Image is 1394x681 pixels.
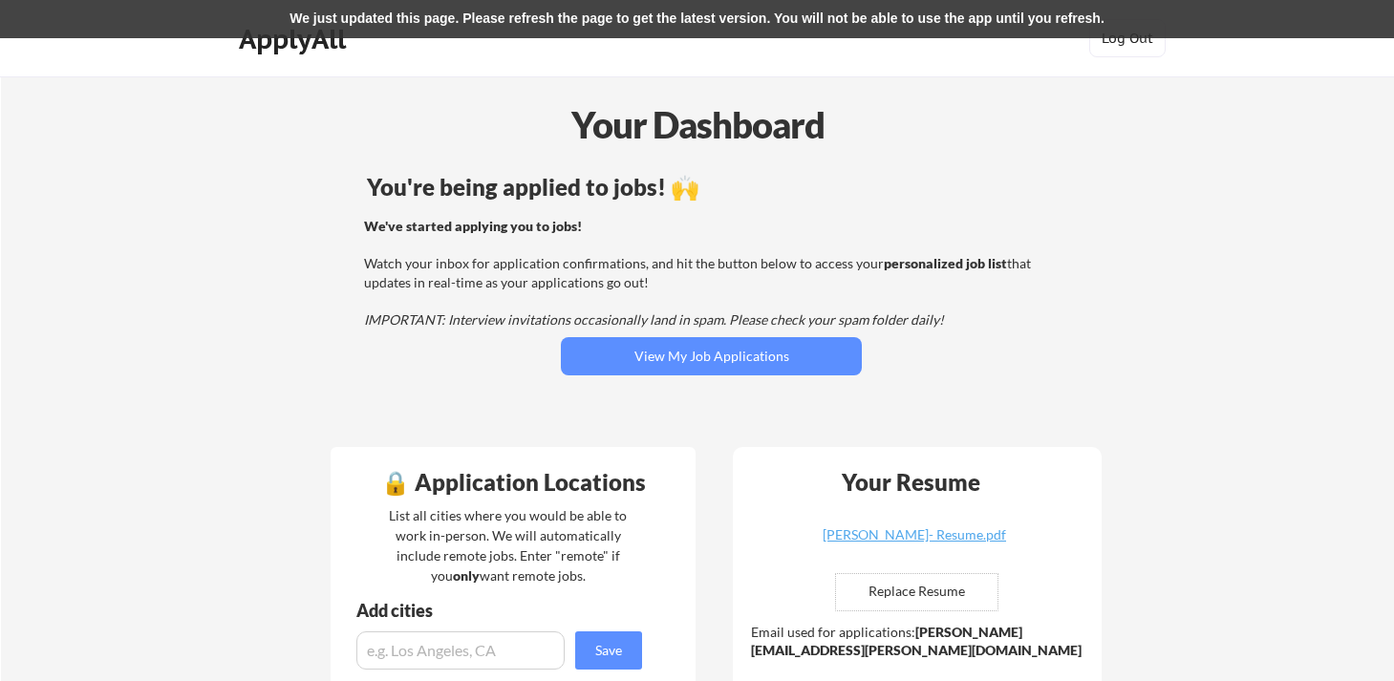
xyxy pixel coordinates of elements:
strong: We've started applying you to jobs! [364,218,582,234]
div: You're being applied to jobs! 🙌 [367,176,1056,199]
div: List all cities where you would be able to work in-person. We will automatically include remote j... [376,505,639,585]
strong: personalized job list [884,255,1007,271]
a: [PERSON_NAME]- Resume.pdf [801,528,1028,558]
strong: [PERSON_NAME][EMAIL_ADDRESS][PERSON_NAME][DOMAIN_NAME] [751,624,1082,659]
em: IMPORTANT: Interview invitations occasionally land in spam. Please check your spam folder daily! [364,311,944,328]
strong: only [453,567,480,584]
div: [PERSON_NAME]- Resume.pdf [801,528,1028,542]
button: Save [575,631,642,670]
button: Log Out [1089,19,1166,57]
div: ApplyAll [239,23,352,55]
input: e.g. Los Angeles, CA [356,631,565,670]
div: Your Dashboard [2,97,1394,152]
div: Add cities [356,602,647,619]
button: View My Job Applications [561,337,862,375]
div: Watch your inbox for application confirmations, and hit the button below to access your that upda... [364,217,1053,330]
div: 🔒 Application Locations [335,471,691,494]
div: Your Resume [816,471,1005,494]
